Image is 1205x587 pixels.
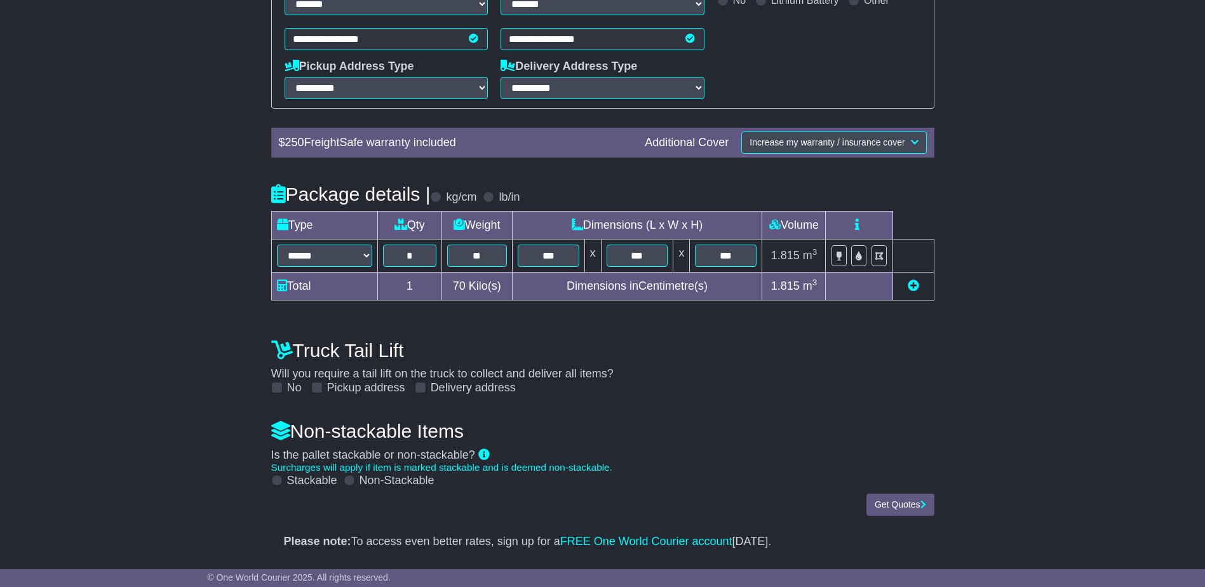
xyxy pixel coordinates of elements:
span: © One World Courier 2025. All rights reserved. [207,572,391,583]
label: No [287,381,302,395]
div: $ FreightSafe warranty included [273,136,639,150]
label: kg/cm [446,191,476,205]
span: m [803,249,818,262]
div: Surcharges will apply if item is marked stackable and is deemed non-stackable. [271,462,934,473]
td: x [673,240,690,273]
td: Total [271,273,377,300]
sup: 3 [812,278,818,287]
span: 250 [285,136,304,149]
sup: 3 [812,247,818,257]
h4: Truck Tail Lift [271,340,934,361]
button: Get Quotes [866,494,934,516]
label: Pickup Address Type [285,60,414,74]
label: Delivery address [431,381,516,395]
label: Delivery Address Type [501,60,637,74]
span: Increase my warranty / insurance cover [750,137,905,147]
label: Non-Stackable [360,474,434,488]
span: 70 [453,280,466,292]
td: Type [271,212,377,240]
a: FREE One World Courier account [560,535,732,548]
td: 1 [377,273,441,300]
td: Weight [441,212,512,240]
h4: Package details | [271,184,431,205]
span: Is the pallet stackable or non-stackable? [271,449,475,461]
a: Add new item [908,280,919,292]
label: Pickup address [327,381,405,395]
td: Dimensions (L x W x H) [512,212,762,240]
label: lb/in [499,191,520,205]
td: Volume [762,212,826,240]
div: Will you require a tail lift on the truck to collect and deliver all items? [265,333,941,395]
strong: Please note: [284,535,351,548]
div: Additional Cover [638,136,735,150]
label: Stackable [287,474,337,488]
td: x [584,240,601,273]
p: To access even better rates, sign up for a [DATE]. [284,535,922,549]
td: Qty [377,212,441,240]
span: 1.815 [771,280,800,292]
td: Dimensions in Centimetre(s) [512,273,762,300]
button: Increase my warranty / insurance cover [741,132,926,154]
span: 1.815 [771,249,800,262]
h4: Non-stackable Items [271,421,934,442]
td: Kilo(s) [441,273,512,300]
span: m [803,280,818,292]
